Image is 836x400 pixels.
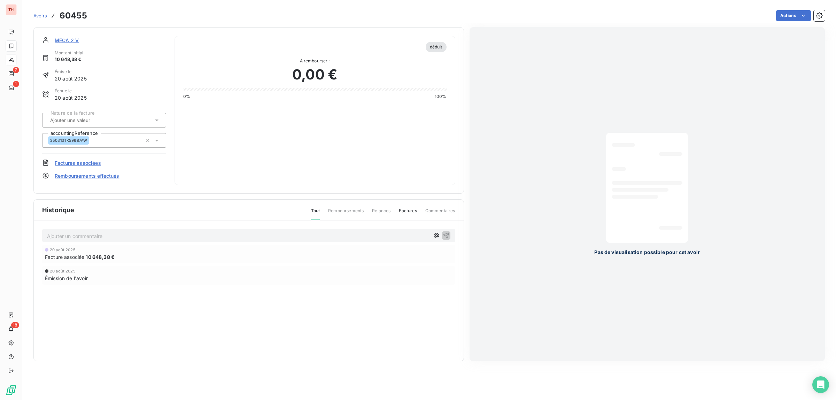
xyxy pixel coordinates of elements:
[55,69,87,75] span: Émise le
[594,248,700,256] span: Pas de visualisation possible pour cet avoir
[11,322,19,328] span: 18
[13,67,19,73] span: 7
[50,138,87,143] span: 250313TK59687AW
[55,88,87,94] span: Échue le
[50,269,76,273] span: 20 août 2025
[55,172,119,179] span: Remboursements effectués
[55,56,83,63] span: 10 648,38 €
[183,93,190,100] span: 0%
[372,208,390,220] span: Relances
[33,13,47,18] span: Avoirs
[60,9,87,22] h3: 60455
[13,81,19,87] span: 1
[425,208,455,220] span: Commentaires
[292,64,337,85] span: 0,00 €
[55,37,79,44] span: MECA 2 V
[328,208,364,220] span: Remboursements
[45,253,84,261] span: Facture associée
[311,208,320,220] span: Tout
[49,117,119,123] input: Ajouter une valeur
[399,208,417,220] span: Factures
[45,275,88,282] span: Émission de l'avoir
[55,94,87,101] span: 20 août 2025
[42,205,75,215] span: Historique
[50,248,76,252] span: 20 août 2025
[86,253,115,261] span: 10 648,38 €
[55,75,87,82] span: 20 août 2025
[812,376,829,393] div: Open Intercom Messenger
[435,93,447,100] span: 100%
[426,42,447,52] span: déduit
[6,385,17,396] img: Logo LeanPay
[33,12,47,19] a: Avoirs
[55,50,83,56] span: Montant initial
[776,10,811,21] button: Actions
[183,58,447,64] span: À rembourser :
[55,159,101,167] span: Factures associées
[6,4,17,15] div: TH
